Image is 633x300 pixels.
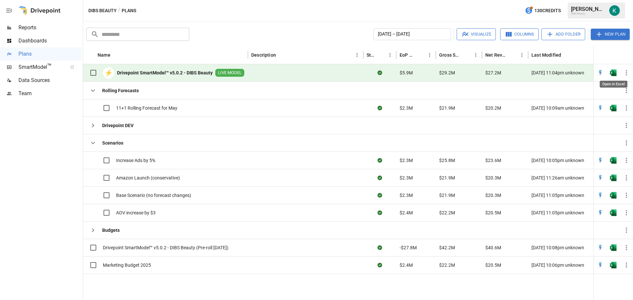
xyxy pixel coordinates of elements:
div: Open in Quick Edit [597,244,604,251]
div: EoP Cash [400,52,415,58]
div: Open in Quick Edit [597,209,604,216]
img: excel-icon.76473adf.svg [610,69,617,76]
button: Gross Sales column menu [471,50,480,60]
div: Open in Excel [610,244,617,251]
span: Team [18,90,81,97]
div: [DATE] 11:04pm unknown [528,64,611,82]
button: Sort [562,50,571,60]
div: Sync complete [377,244,382,251]
span: Reports [18,24,81,32]
span: $40.6M [485,244,501,251]
span: $2.4M [400,209,413,216]
button: Sort [624,50,633,60]
b: Budgets [102,227,120,233]
span: $21.9M [439,105,455,111]
div: Sync complete [377,105,382,111]
div: Sync complete [377,175,382,181]
div: Gross Sales [439,52,461,58]
div: Status [367,52,376,58]
div: [DATE] 11:05pm unknown [528,204,611,221]
button: Columns [500,28,539,40]
span: $29.2M [439,69,455,76]
div: [DATE] 10:05pm unknown [528,151,611,169]
div: [DATE] 10:09am unknown [528,99,611,117]
button: Sort [416,50,425,60]
span: $21.9M [439,192,455,199]
div: Open in Excel [610,69,617,76]
span: $20.3M [485,175,501,181]
img: excel-icon.76473adf.svg [610,262,617,268]
div: [DATE] 11:26am unknown [528,169,611,186]
div: Sync complete [377,262,382,268]
span: $2.3M [400,192,413,199]
span: $2.4M [400,262,413,268]
div: Open in Excel [610,175,617,181]
span: Data Sources [18,76,81,84]
img: excel-icon.76473adf.svg [610,105,617,111]
div: Net Revenue [485,52,507,58]
div: Sync complete [377,192,382,199]
button: Sort [376,50,385,60]
img: excel-icon.76473adf.svg [610,209,617,216]
button: Net Revenue column menu [517,50,527,60]
button: 130Credits [522,5,563,17]
button: Description column menu [352,50,362,60]
button: Add Folder [541,28,585,40]
button: Sort [111,50,120,60]
span: $5.9M [400,69,413,76]
img: quick-edit-flash.b8aec18c.svg [597,209,604,216]
span: Drivepoint SmartModel™ v5.0.2 - DIBS Beauty (Pre-roll [DATE]) [103,244,228,251]
span: Plans [18,50,81,58]
b: Scenarios [102,140,123,146]
span: 11+1 Rolling Forecast for May [116,105,177,111]
span: $25.8M [439,157,455,164]
button: Katherine Rose [605,1,624,20]
div: ⚡ [103,67,114,79]
button: DIBS Beauty [88,7,117,15]
span: Amazon Launch (conservative) [116,175,180,181]
div: / [118,7,120,15]
img: Katherine Rose [609,5,620,16]
button: Sort [462,50,471,60]
button: Status column menu [385,50,395,60]
img: excel-icon.76473adf.svg [610,175,617,181]
button: Visualize [457,28,496,40]
div: Sync complete [377,209,382,216]
span: $20.2M [485,105,501,111]
div: [DATE] 10:08pm unknown [528,239,611,256]
img: quick-edit-flash.b8aec18c.svg [597,69,604,76]
div: Open in Excel [600,81,627,88]
div: Sync complete [377,69,382,76]
div: Open in Quick Edit [597,262,604,268]
span: $42.2M [439,244,455,251]
button: Sort [277,50,286,60]
span: $22.2M [439,262,455,268]
span: $20.3M [485,192,501,199]
div: Last Modified [531,52,561,58]
span: $21.9M [439,175,455,181]
div: Sync complete [377,157,382,164]
span: $2.3M [400,157,413,164]
div: Open in Quick Edit [597,192,604,199]
b: Drivepoint SmartModel™ v5.0.2 - DIBS Beauty [117,69,213,76]
div: Open in Quick Edit [597,157,604,164]
span: AOV increase by $3 [116,209,156,216]
span: ™ [47,62,52,70]
button: Sort [508,50,517,60]
div: Open in Quick Edit [597,175,604,181]
span: $2.3M [400,175,413,181]
div: Open in Excel [610,262,617,268]
div: [DATE] 11:05pm unknown [528,186,611,204]
span: SmartModel [18,63,63,71]
div: Open in Quick Edit [597,69,604,76]
div: Open in Quick Edit [597,105,604,111]
img: excel-icon.76473adf.svg [610,157,617,164]
div: DIBS Beauty [571,12,605,15]
div: Open in Excel [610,192,617,199]
button: New Plan [591,29,630,40]
img: quick-edit-flash.b8aec18c.svg [597,244,604,251]
span: $2.3M [400,105,413,111]
b: Rolling Forecasts [102,87,139,94]
b: Drivepoint DEV [102,122,134,129]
